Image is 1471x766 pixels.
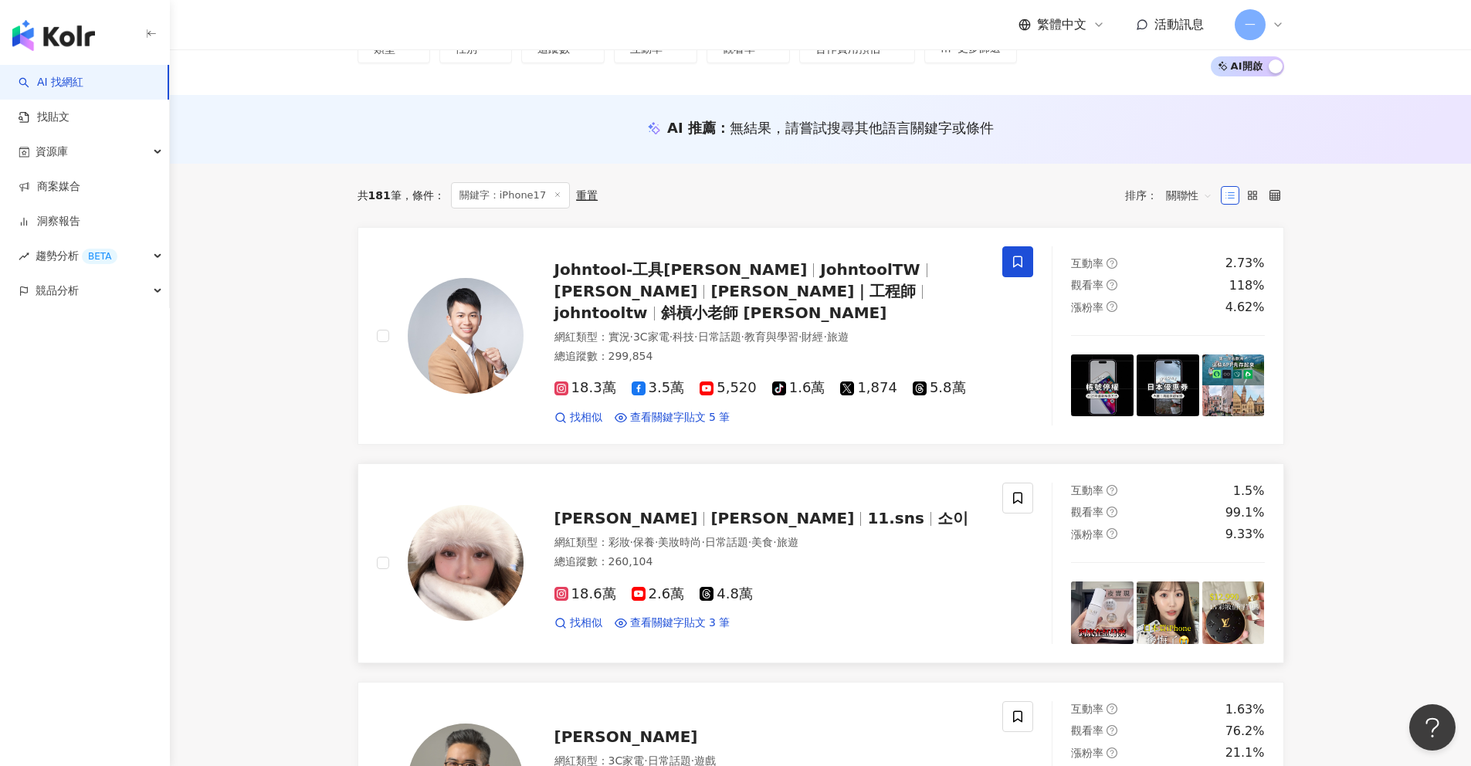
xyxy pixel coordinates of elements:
span: 觀看率 [1071,279,1103,291]
span: 彩妝 [608,536,630,548]
span: · [823,330,826,343]
span: 競品分析 [36,273,79,308]
div: 總追蹤數 ： 299,854 [554,349,985,364]
span: 美食 [751,536,773,548]
span: 4.8萬 [700,586,753,602]
iframe: Help Scout Beacon - Open [1409,704,1456,751]
span: 財經 [802,330,823,343]
div: 21.1% [1225,744,1265,761]
a: 商案媒合 [19,179,80,195]
span: 5.8萬 [913,380,966,396]
span: 互動率 [1071,703,1103,715]
span: · [773,536,776,548]
span: 漲粉率 [1071,301,1103,314]
span: 科技 [673,330,694,343]
span: johntooltw [554,303,648,322]
div: AI 推薦 ： [667,118,994,137]
div: 9.33% [1225,526,1265,543]
span: 實況 [608,330,630,343]
span: [PERSON_NAME] [554,727,698,746]
span: [PERSON_NAME] [710,509,854,527]
span: 旅遊 [827,330,849,343]
img: post-image [1202,354,1265,417]
span: · [741,330,744,343]
div: 1.5% [1233,483,1265,500]
span: 18.6萬 [554,586,616,602]
span: · [655,536,658,548]
img: logo [12,20,95,51]
a: KOL Avatar[PERSON_NAME][PERSON_NAME]11.sns소이網紅類型：彩妝·保養·美妝時尚·日常話題·美食·旅遊總追蹤數：260,10418.6萬2.6萬4.8萬找相... [358,463,1284,663]
span: 找相似 [570,410,602,425]
span: 保養 [633,536,655,548]
div: BETA [82,249,117,264]
span: · [669,330,673,343]
span: · [748,536,751,548]
span: 旅遊 [777,536,798,548]
img: post-image [1071,354,1134,417]
span: 關鍵字：iPhone17 [451,182,570,208]
span: question-circle [1107,301,1117,312]
span: 1.6萬 [772,380,825,396]
span: 活動訊息 [1154,17,1204,32]
span: [PERSON_NAME] [554,282,698,300]
span: 2.6萬 [632,586,685,602]
span: · [694,330,697,343]
span: 互動率 [1071,257,1103,269]
span: 查看關鍵字貼文 5 筆 [630,410,730,425]
span: 181 [368,189,391,202]
span: · [798,330,802,343]
span: 漲粉率 [1071,528,1103,541]
div: 共 筆 [358,189,402,202]
span: · [630,330,633,343]
img: KOL Avatar [408,278,524,394]
span: 觀看率 [1071,506,1103,518]
div: 4.62% [1225,299,1265,316]
img: post-image [1137,581,1199,644]
span: 漲粉率 [1071,747,1103,759]
span: question-circle [1107,703,1117,714]
div: 總追蹤數 ： 260,104 [554,554,985,570]
div: 1.63% [1225,701,1265,718]
div: 網紅類型 ： [554,535,985,551]
span: 18.3萬 [554,380,616,396]
div: 99.1% [1225,504,1265,521]
div: 網紅類型 ： [554,330,985,345]
span: JohntoolTW [820,260,920,279]
a: 找相似 [554,410,602,425]
span: question-circle [1107,725,1117,736]
a: searchAI 找網紅 [19,75,83,90]
span: rise [19,251,29,262]
span: 無結果，請嘗試搜尋其他語言關鍵字或條件 [730,120,994,136]
div: 2.73% [1225,255,1265,272]
span: · [701,536,704,548]
span: 3C家電 [633,330,669,343]
span: 資源庫 [36,134,68,169]
span: 查看關鍵字貼文 3 筆 [630,615,730,631]
span: question-circle [1107,528,1117,539]
span: 一 [1245,16,1256,33]
span: question-circle [1107,280,1117,290]
span: 1,874 [840,380,897,396]
span: question-circle [1107,747,1117,758]
span: 教育與學習 [744,330,798,343]
span: 條件 ： [402,189,445,202]
span: 日常話題 [705,536,748,548]
span: · [630,536,633,548]
span: 趨勢分析 [36,239,117,273]
span: 繁體中文 [1037,16,1086,33]
span: 3.5萬 [632,380,685,396]
img: post-image [1071,581,1134,644]
img: post-image [1202,581,1265,644]
span: question-circle [1107,258,1117,269]
span: question-circle [1107,485,1117,496]
span: 互動率 [1071,484,1103,497]
div: 重置 [576,189,598,202]
span: 美妝時尚 [658,536,701,548]
span: 11.sns [867,509,924,527]
span: 觀看率 [1071,724,1103,737]
span: question-circle [1107,507,1117,517]
span: 日常話題 [698,330,741,343]
span: 5,520 [700,380,757,396]
span: [PERSON_NAME] [554,509,698,527]
span: [PERSON_NAME]｜工程師 [710,282,916,300]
